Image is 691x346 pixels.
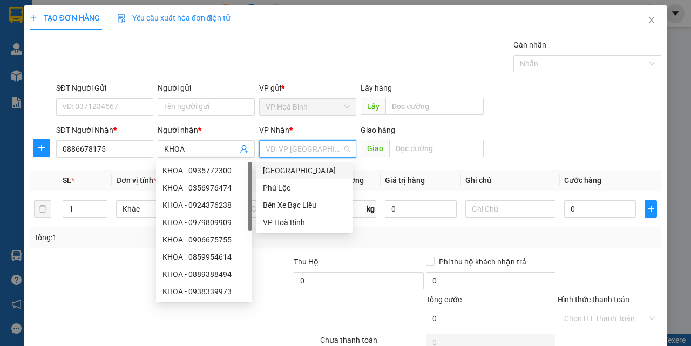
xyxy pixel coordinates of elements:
[162,268,246,280] div: KHOA - 0889388494
[365,200,376,218] span: kg
[263,165,346,177] div: [GEOGRAPHIC_DATA]
[294,257,319,266] span: Thu Hộ
[34,200,51,218] button: delete
[426,295,462,304] span: Tổng cước
[156,283,252,300] div: KHOA - 0938339973
[156,248,252,266] div: KHOA - 0859954614
[62,26,71,35] span: environment
[162,234,246,246] div: KHOA - 0906675755
[117,14,126,23] img: icon
[558,295,629,304] label: Hình thức thanh toán
[263,199,346,211] div: Bến Xe Bạc Liêu
[256,214,353,231] div: VP Hoà Bình
[56,124,153,136] div: SĐT Người Nhận
[647,16,656,24] span: close
[263,216,346,228] div: VP Hoà Bình
[34,232,268,243] div: Tổng: 1
[156,214,252,231] div: KHOA - 0979809909
[156,179,252,196] div: KHOA - 0356976474
[162,182,246,194] div: KHOA - 0356976474
[259,82,356,94] div: VP gửi
[461,170,560,191] th: Ghi chú
[256,162,353,179] div: Sài Gòn
[465,200,555,218] input: Ghi Chú
[158,124,255,136] div: Người nhận
[162,199,246,211] div: KHOA - 0924376238
[156,266,252,283] div: KHOA - 0889388494
[33,144,50,152] span: plus
[117,13,231,22] span: Yêu cầu xuất hóa đơn điện tử
[162,165,246,177] div: KHOA - 0935772300
[645,200,657,218] button: plus
[5,24,206,37] li: 995 [PERSON_NAME]
[263,182,346,194] div: Phú Lộc
[162,216,246,228] div: KHOA - 0979809909
[361,140,389,157] span: Giao
[385,200,457,218] input: 0
[385,176,425,185] span: Giá trị hàng
[256,196,353,214] div: Bến Xe Bạc Liêu
[30,14,37,22] span: plus
[564,176,601,185] span: Cước hàng
[256,179,353,196] div: Phú Lộc
[240,145,248,153] span: user-add
[645,205,656,213] span: plus
[62,7,144,21] b: Nhà Xe Hà My
[259,126,289,134] span: VP Nhận
[389,140,483,157] input: Dọc đường
[361,126,395,134] span: Giao hàng
[62,39,71,48] span: phone
[361,84,392,92] span: Lấy hàng
[30,13,100,22] span: TẠO ĐƠN HÀNG
[385,98,483,115] input: Dọc đường
[5,67,125,85] b: GỬI : VP Hoà Bình
[5,37,206,51] li: 0946 508 595
[156,231,252,248] div: KHOA - 0906675755
[158,82,255,94] div: Người gửi
[33,139,50,157] button: plus
[56,82,153,94] div: SĐT Người Gửi
[156,196,252,214] div: KHOA - 0924376238
[435,256,531,268] span: Phí thu hộ khách nhận trả
[123,201,200,217] span: Khác
[116,176,157,185] span: Đơn vị tính
[513,40,546,49] label: Gán nhãn
[361,98,385,115] span: Lấy
[63,176,71,185] span: SL
[156,162,252,179] div: KHOA - 0935772300
[162,251,246,263] div: KHOA - 0859954614
[636,5,667,36] button: Close
[162,286,246,297] div: KHOA - 0938339973
[266,99,350,115] span: VP Hoà Bình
